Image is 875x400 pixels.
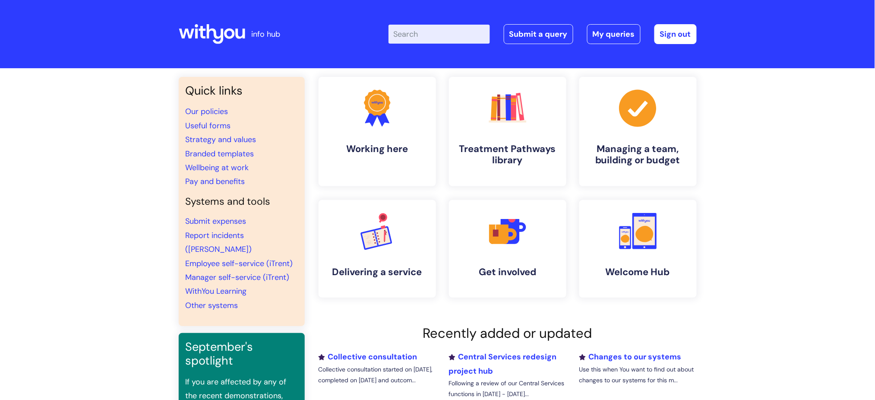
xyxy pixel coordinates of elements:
a: Wellbeing at work [186,162,249,173]
div: | - [389,24,697,44]
a: Other systems [186,300,238,311]
a: Submit expenses [186,216,246,226]
a: Managing a team, building or budget [579,77,697,186]
a: Welcome Hub [579,200,697,298]
p: Following a review of our Central Services functions in [DATE] - [DATE]... [449,378,566,400]
h2: Recently added or updated [319,325,697,341]
h4: Delivering a service [325,267,429,278]
a: Employee self-service (iTrent) [186,258,293,269]
p: Collective consultation started on [DATE], completed on [DATE] and outcom... [319,364,436,386]
a: Get involved [449,200,566,298]
p: Use this when You want to find out about changes to our systems for this m... [579,364,696,386]
a: My queries [587,24,641,44]
p: info hub [252,27,281,41]
a: Submit a query [504,24,573,44]
a: Useful forms [186,121,231,131]
a: Strategy and values [186,134,256,145]
a: Sign out [654,24,697,44]
a: Manager self-service (iTrent) [186,272,290,283]
h4: Managing a team, building or budget [586,143,690,166]
a: Branded templates [186,149,254,159]
a: Treatment Pathways library [449,77,566,186]
a: Delivering a service [319,200,436,298]
input: Search [389,25,490,44]
h4: Welcome Hub [586,267,690,278]
h4: Treatment Pathways library [456,143,559,166]
h4: Get involved [456,267,559,278]
h4: Systems and tools [186,196,298,208]
h3: Quick links [186,84,298,98]
a: Pay and benefits [186,176,245,187]
a: Our policies [186,106,228,117]
h3: September's spotlight [186,340,298,368]
a: WithYou Learning [186,286,247,296]
a: Central Services redesign project hub [449,352,556,376]
h4: Working here [325,143,429,155]
a: Collective consultation [319,352,417,362]
a: Report incidents ([PERSON_NAME]) [186,230,252,254]
a: Working here [319,77,436,186]
a: Changes to our systems [579,352,681,362]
